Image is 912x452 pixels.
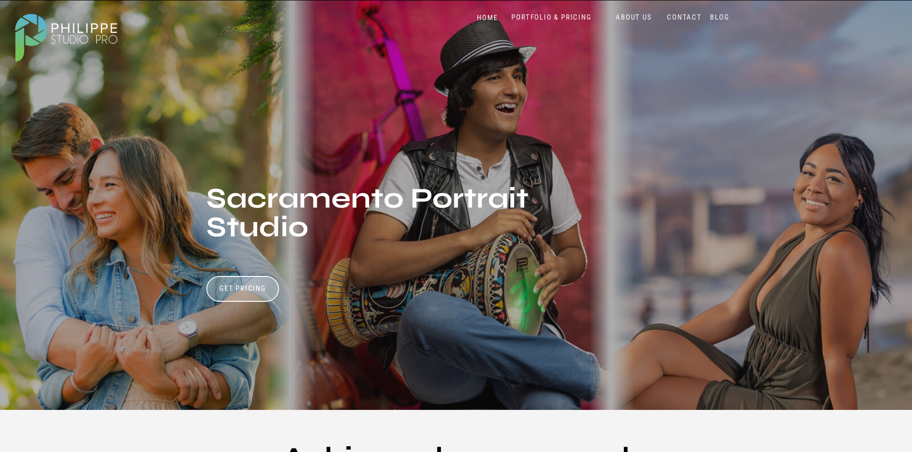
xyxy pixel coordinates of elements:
a: HOME [467,13,508,22]
h1: Sacramento Portrait Studio [206,184,531,279]
a: ABOUT US [614,13,654,22]
a: PORTFOLIO & PRICING [508,13,596,22]
a: CONTACT [665,13,704,22]
a: Get Pricing [216,284,270,296]
a: BLOG [708,13,732,22]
